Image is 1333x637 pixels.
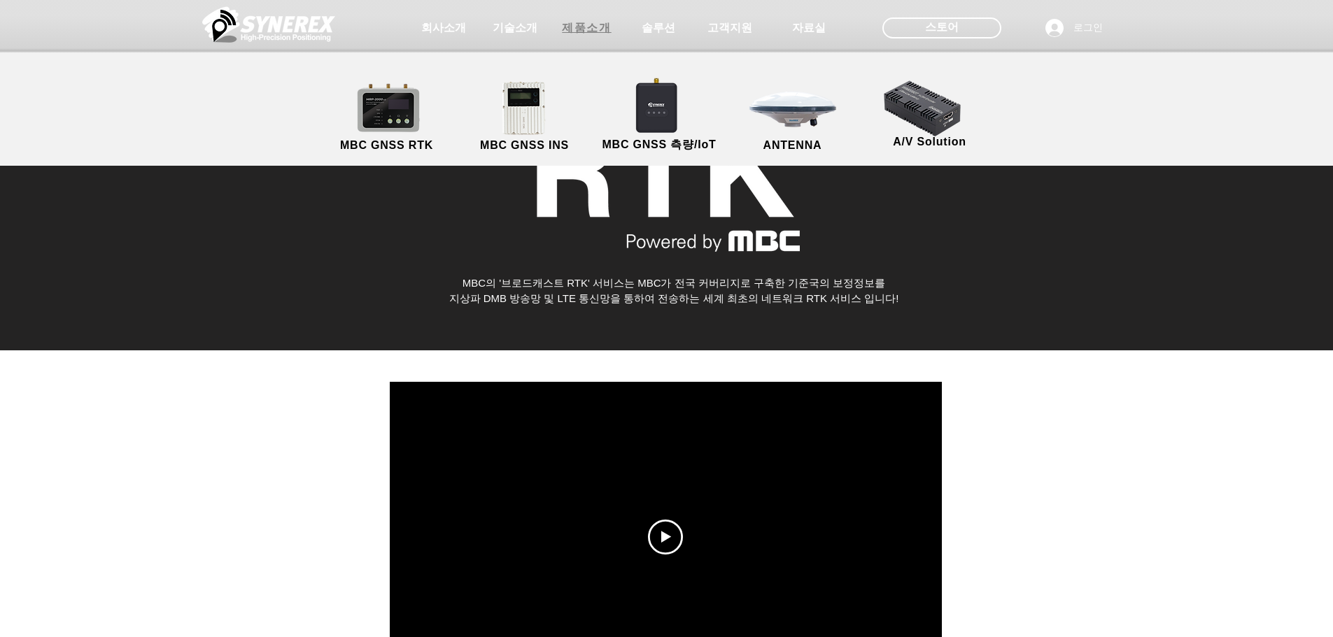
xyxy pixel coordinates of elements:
span: MBC GNSS 측량/IoT [602,138,716,152]
a: 제품소개 [552,14,622,42]
span: 회사소개 [421,21,466,36]
a: A/V Solution [867,77,993,150]
span: 제품소개 [562,21,611,36]
a: ANTENNA [730,80,856,154]
iframe: Wix Chat [1074,196,1333,637]
img: MGI2000_front-removebg-preview (1).png [484,78,570,138]
div: 스토어 [882,17,1001,38]
span: 스토어 [925,20,959,35]
img: 씨너렉스_White_simbol_대지 1.png [202,3,335,45]
button: 로그인 [1036,15,1113,41]
span: 로그인 [1068,21,1108,35]
a: 기술소개 [480,14,550,42]
img: SynRTK__.png [622,69,693,141]
a: MBC GNSS 측량/IoT [591,80,728,154]
a: 회사소개 [409,14,479,42]
span: 자료실 [792,21,826,36]
span: 고객지원 [707,21,752,36]
span: 솔루션 [642,21,675,36]
span: ANTENNA [763,139,822,152]
span: MBC GNSS INS [480,139,569,152]
span: 기술소개 [493,21,537,36]
a: MBC GNSS RTK [324,80,450,154]
span: 지상파 DMB 방송망 및 LTE 통신망을 통하여 전송하는 세계 최초의 네트워크 RTK 서비스 입니다! [449,292,899,304]
button: Play video [648,520,683,554]
span: MBC의 '브로드캐스트 RTK' 서비스는 MBC가 전국 커버리지로 구축한 기준국의 보정정보를 [463,277,886,289]
a: MBC GNSS INS [462,80,588,154]
a: 자료실 [774,14,844,42]
span: A/V Solution [893,136,966,148]
span: MBC GNSS RTK [340,139,433,152]
a: 고객지원 [695,14,765,42]
a: 솔루션 [623,14,693,42]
